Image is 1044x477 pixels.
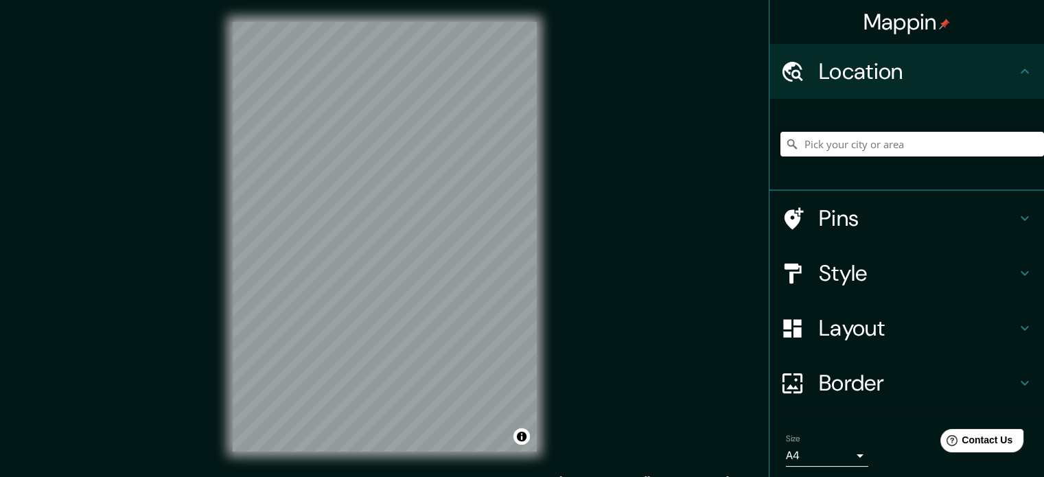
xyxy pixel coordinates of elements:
[786,445,868,467] div: A4
[769,44,1044,99] div: Location
[819,314,1017,342] h4: Layout
[769,356,1044,410] div: Border
[769,246,1044,301] div: Style
[233,22,537,452] canvas: Map
[769,301,1044,356] div: Layout
[819,259,1017,287] h4: Style
[819,205,1017,232] h4: Pins
[819,369,1017,397] h4: Border
[513,428,530,445] button: Toggle attribution
[819,58,1017,85] h4: Location
[769,191,1044,246] div: Pins
[939,19,950,30] img: pin-icon.png
[922,423,1029,462] iframe: Help widget launcher
[786,433,800,445] label: Size
[863,8,951,36] h4: Mappin
[780,132,1044,156] input: Pick your city or area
